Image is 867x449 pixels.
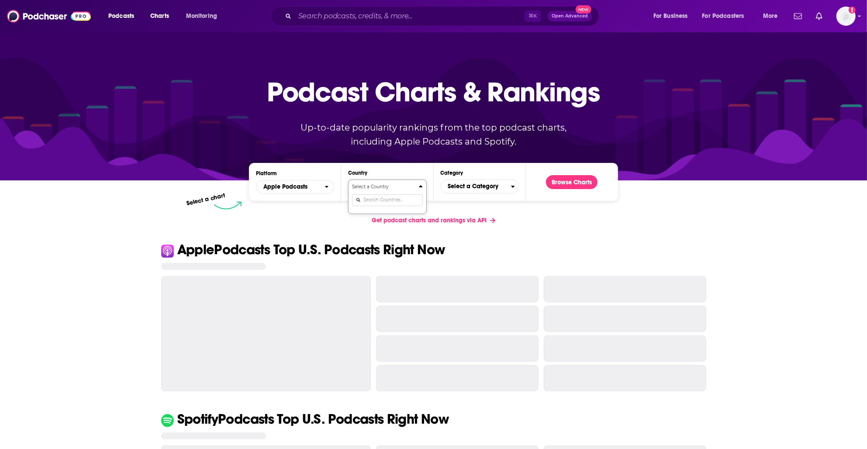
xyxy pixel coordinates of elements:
[267,63,600,120] p: Podcast Charts & Rankings
[791,9,805,24] a: Show notifications dropdown
[256,180,325,194] span: Apple Podcasts
[352,185,415,189] h4: Select a Country
[441,179,511,194] span: Select a Category
[108,10,134,22] span: Podcasts
[546,175,598,189] button: Browse Charts
[7,8,91,24] img: Podchaser - Follow, Share and Rate Podcasts
[348,180,426,214] button: Countries
[256,180,334,194] button: open menu
[150,10,169,22] span: Charts
[763,10,778,22] span: More
[186,192,226,207] p: Select a chart
[214,201,242,210] img: select arrow
[365,210,502,231] a: Get podcast charts and rankings via API
[702,10,744,22] span: For Podcasters
[836,7,856,26] span: Logged in as itang
[102,9,145,23] button: open menu
[757,9,789,23] button: open menu
[372,217,487,224] span: Get podcast charts and rankings via API
[441,180,519,193] button: Categories
[525,10,541,22] span: ⌘ K
[548,11,592,21] button: Open AdvancedNew
[180,9,228,23] button: open menu
[279,6,608,26] div: Search podcasts, credits, & more...
[295,9,525,23] input: Search podcasts, credits, & more...
[352,194,422,206] input: Search Countries...
[177,412,449,426] p: Spotify Podcasts Top U.S. Podcasts Right Now
[161,245,174,257] img: Apple Icon
[186,10,217,22] span: Monitoring
[849,7,856,14] svg: Add a profile image
[812,9,826,24] a: Show notifications dropdown
[653,10,688,22] span: For Business
[697,9,757,23] button: open menu
[576,5,591,14] span: New
[647,9,699,23] button: open menu
[161,414,174,427] img: Spotify Icon
[836,7,856,26] button: Show profile menu
[836,7,856,26] img: User Profile
[256,180,334,194] h2: Platforms
[552,14,588,18] span: Open Advanced
[177,243,445,257] p: Apple Podcasts Top U.S. Podcasts Right Now
[145,9,174,23] a: Charts
[283,121,584,149] p: Up-to-date popularity rankings from the top podcast charts, including Apple Podcasts and Spotify.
